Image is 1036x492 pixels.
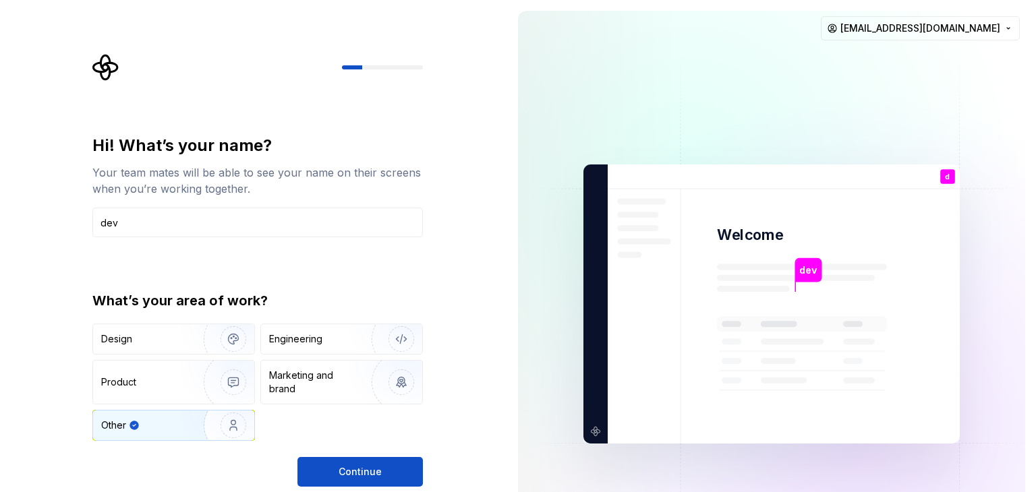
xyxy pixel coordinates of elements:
[297,457,423,487] button: Continue
[821,16,1020,40] button: [EMAIL_ADDRESS][DOMAIN_NAME]
[269,369,360,396] div: Marketing and brand
[799,263,817,278] p: dev
[92,135,423,156] div: Hi! What’s your name?
[717,225,783,245] p: Welcome
[101,332,132,346] div: Design
[945,173,950,181] p: d
[840,22,1000,35] span: [EMAIL_ADDRESS][DOMAIN_NAME]
[269,332,322,346] div: Engineering
[92,54,119,81] svg: Supernova Logo
[101,375,136,389] div: Product
[92,291,423,310] div: What’s your area of work?
[101,419,126,432] div: Other
[92,208,423,237] input: Han Solo
[92,164,423,197] div: Your team mates will be able to see your name on their screens when you’re working together.
[339,465,382,479] span: Continue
